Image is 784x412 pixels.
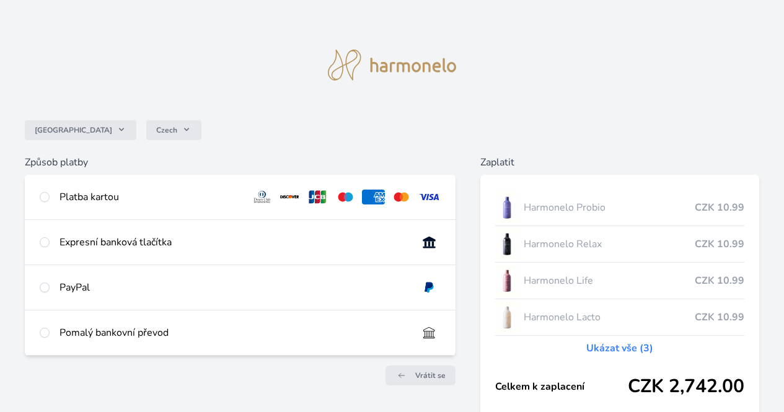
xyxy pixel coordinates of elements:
[418,235,441,250] img: onlineBanking_CZ.svg
[586,341,653,356] a: Ukázat vše (3)
[146,120,201,140] button: Czech
[59,235,408,250] div: Expresní banková tlačítka
[418,325,441,340] img: bankTransfer_IBAN.svg
[524,200,695,215] span: Harmonelo Probio
[495,379,628,394] span: Celkem k zaplacení
[418,280,441,295] img: paypal.svg
[524,273,695,288] span: Harmonelo Life
[156,125,177,135] span: Czech
[695,200,744,215] span: CZK 10.99
[524,310,695,325] span: Harmonelo Lacto
[25,155,456,170] h6: Způsob platby
[480,155,759,170] h6: Zaplatit
[35,125,112,135] span: [GEOGRAPHIC_DATA]
[495,265,519,296] img: CLEAN_LIFE_se_stinem_x-lo.jpg
[306,190,329,204] img: jcb.svg
[278,190,301,204] img: discover.svg
[362,190,385,204] img: amex.svg
[328,50,457,81] img: logo.svg
[59,190,241,204] div: Platba kartou
[495,302,519,333] img: CLEAN_LACTO_se_stinem_x-hi-lo.jpg
[695,273,744,288] span: CZK 10.99
[59,280,408,295] div: PayPal
[415,370,446,380] span: Vrátit se
[495,229,519,260] img: CLEAN_RELAX_se_stinem_x-lo.jpg
[251,190,274,204] img: diners.svg
[385,366,456,385] a: Vrátit se
[628,375,744,398] span: CZK 2,742.00
[524,237,695,252] span: Harmonelo Relax
[495,192,519,223] img: CLEAN_PROBIO_se_stinem_x-lo.jpg
[418,190,441,204] img: visa.svg
[334,190,357,204] img: maestro.svg
[695,310,744,325] span: CZK 10.99
[695,237,744,252] span: CZK 10.99
[59,325,408,340] div: Pomalý bankovní převod
[25,120,136,140] button: [GEOGRAPHIC_DATA]
[390,190,413,204] img: mc.svg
